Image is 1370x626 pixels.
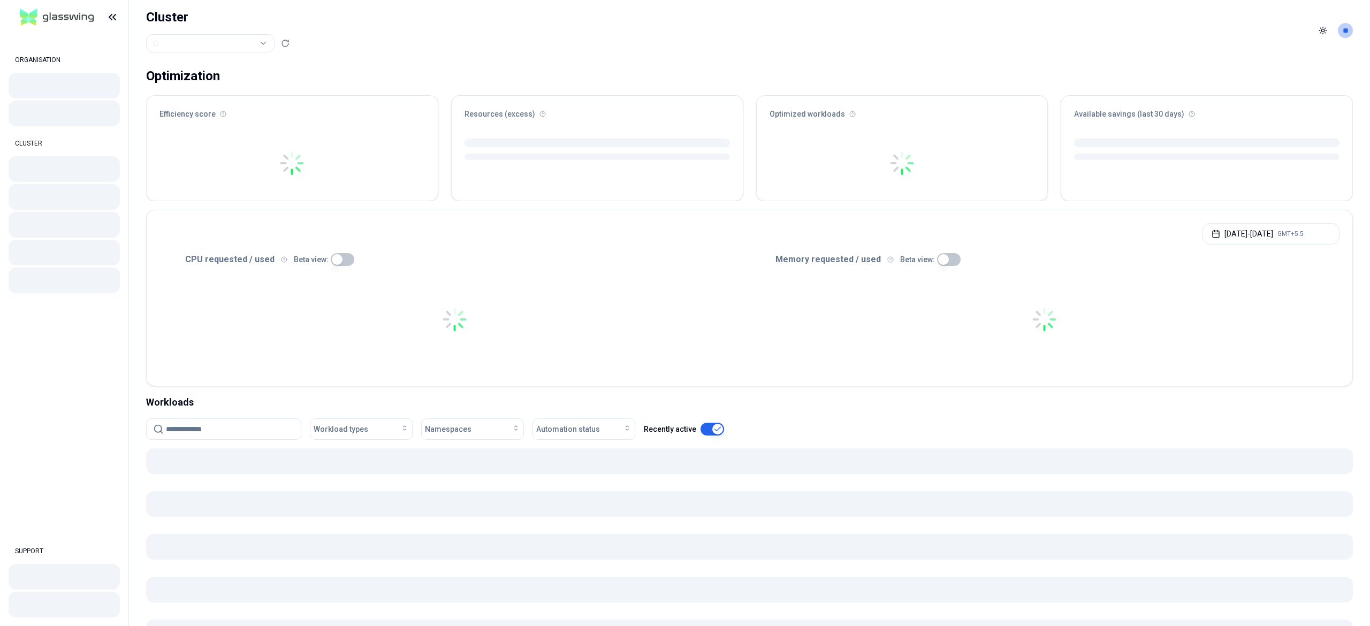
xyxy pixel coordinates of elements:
div: Workloads [146,395,1353,410]
span: Namespaces [425,424,471,434]
label: Beta view: [294,256,329,263]
button: Workload types [310,418,413,440]
span: Workload types [314,424,368,434]
img: GlassWing [16,5,98,30]
div: Memory requested / used [750,253,1340,266]
div: SUPPORT [9,540,120,562]
button: Select a value [146,34,275,52]
button: Automation status [532,418,635,440]
label: Beta view: [900,256,935,263]
div: Efficiency score [147,96,438,126]
div: CLUSTER [9,133,120,154]
div: Optimization [146,65,220,87]
span: GMT+5.5 [1277,230,1304,238]
div: ORGANISATION [9,49,120,71]
button: Namespaces [421,418,524,440]
div: CPU requested / used [159,253,750,266]
label: Recently active [644,425,696,433]
h1: Cluster [146,9,290,26]
div: Optimized workloads [757,96,1048,126]
div: Resources (excess) [452,96,743,126]
div: Available savings (last 30 days) [1061,96,1352,126]
button: [DATE]-[DATE]GMT+5.5 [1202,223,1339,245]
span: Automation status [536,424,600,434]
